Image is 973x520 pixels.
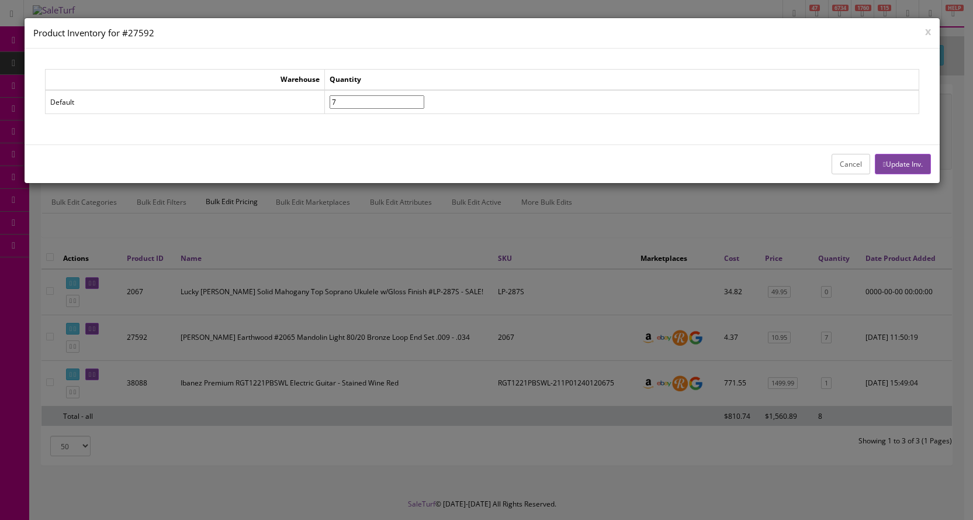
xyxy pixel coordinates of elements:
[925,26,931,36] button: x
[33,27,931,39] h4: Product Inventory for #27592
[832,154,870,174] button: Cancel
[46,70,324,90] td: Warehouse
[875,154,930,174] button: Update Inv.
[46,90,324,114] td: Default
[324,70,919,90] td: Quantity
